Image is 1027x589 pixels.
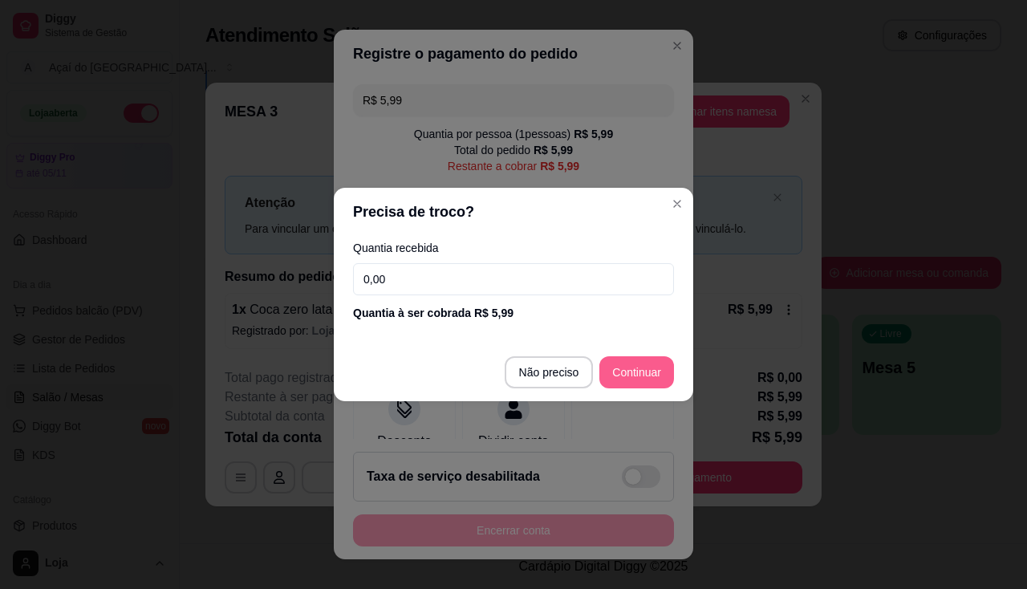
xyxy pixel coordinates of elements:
[664,191,690,217] button: Close
[599,356,674,388] button: Continuar
[353,305,674,321] div: Quantia à ser cobrada R$ 5,99
[334,188,693,236] header: Precisa de troco?
[505,356,594,388] button: Não preciso
[353,242,674,254] label: Quantia recebida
